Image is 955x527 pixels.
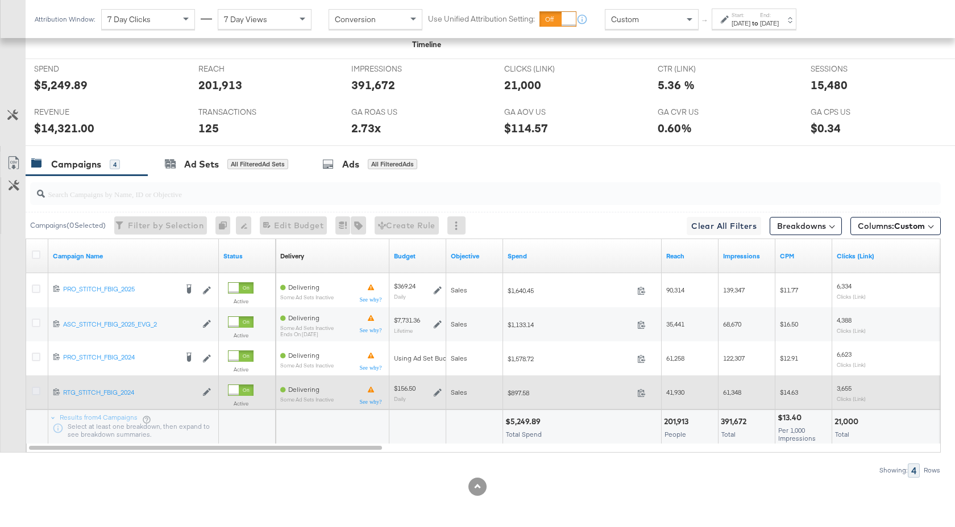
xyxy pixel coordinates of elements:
a: ASC_STITCH_FBIG_2025_EVG_2 [63,320,197,329]
a: The average cost you've paid to have 1,000 impressions of your ad. [780,252,828,261]
span: $14.63 [780,388,798,396]
span: $11.77 [780,286,798,294]
div: 21,000 [504,77,541,93]
span: Conversion [335,14,376,24]
span: Sales [451,286,467,294]
a: The number of people your ad was served to. [666,252,714,261]
button: Clear All Filters [687,217,761,235]
span: Total [835,430,849,438]
label: Active [228,366,254,373]
div: Campaigns [51,158,101,171]
a: PRO_STITCH_FBIG_2024 [63,353,177,364]
span: IMPRESSIONS [351,64,437,74]
span: SPEND [34,64,119,74]
span: Clear All Filters [691,219,757,233]
span: Custom [894,221,925,231]
span: 41,930 [666,388,684,396]
a: The maximum amount you're willing to spend on your ads, on average each day or over the lifetime ... [394,252,442,261]
span: Delivering [288,283,319,291]
div: 0 [215,216,236,235]
div: 391,672 [721,416,750,427]
div: ASC_STITCH_FBIG_2025_EVG_2 [63,320,197,329]
span: Per 1,000 Impressions [778,426,816,442]
a: The number of times your ad was served. On mobile apps an ad is counted as served the first time ... [723,252,771,261]
span: GA CPS US [811,107,896,118]
div: 201,913 [198,77,242,93]
div: 4 [110,160,120,170]
div: 4 [908,463,920,478]
div: Using Ad Set Budget [394,354,457,363]
div: Ad Sets [184,158,219,171]
span: 35,441 [666,320,684,328]
div: Showing: [879,466,908,474]
label: Use Unified Attribution Setting: [428,14,535,24]
span: $1,578.72 [508,354,633,363]
span: Total Spend [506,430,542,438]
span: Delivering [288,351,319,359]
span: GA CVR US [658,107,743,118]
a: Reflects the ability of your Ad Campaign to achieve delivery based on ad states, schedule and bud... [280,252,304,261]
a: Your campaign's objective. [451,252,499,261]
div: [DATE] [732,19,750,28]
div: $5,249.89 [505,416,544,427]
span: 122,307 [723,354,745,362]
span: Delivering [288,313,319,322]
span: TRANSACTIONS [198,107,284,118]
div: 21,000 [834,416,862,427]
span: GA ROAS US [351,107,437,118]
span: 61,258 [666,354,684,362]
sub: Clicks (Link) [837,395,866,402]
label: End: [760,11,779,19]
sub: Clicks (Link) [837,361,866,368]
span: Sales [451,388,467,396]
div: 15,480 [811,77,848,93]
div: $13.40 [778,412,805,423]
div: 201,913 [664,416,692,427]
span: CTR (LINK) [658,64,743,74]
span: Columns: [858,220,925,232]
sub: Daily [394,395,406,402]
div: Ads [342,158,359,171]
div: $14,321.00 [34,120,94,136]
span: 3,655 [837,384,852,392]
span: 7 Day Views [224,14,267,24]
span: $1,640.45 [508,286,633,295]
span: REACH [198,64,284,74]
a: Your campaign name. [53,252,214,261]
sub: Daily [394,293,406,300]
button: Columns:Custom [850,217,941,235]
div: PRO_STITCH_FBIG_2024 [63,353,177,362]
span: 6,623 [837,350,852,358]
label: Active [228,400,254,407]
div: 125 [198,120,219,136]
span: ↑ [700,19,711,23]
a: The number of clicks on links appearing on your ad or Page that direct people to your sites off F... [837,252,941,261]
span: 61,348 [723,388,741,396]
label: Active [228,298,254,305]
div: PRO_STITCH_FBIG_2025 [63,285,177,294]
sub: Some Ad Sets Inactive [280,362,334,369]
div: RTG_STITCH_FBIG_2024 [63,388,197,397]
span: 139,347 [723,286,745,294]
div: 0.60% [658,120,692,136]
span: Custom [611,14,639,24]
span: 6,334 [837,282,852,290]
label: Start: [732,11,750,19]
div: Delivery [280,252,304,261]
span: $12.91 [780,354,798,362]
span: 7 Day Clicks [107,14,151,24]
div: $0.34 [811,120,841,136]
sub: ends on [DATE] [280,331,334,337]
div: 391,672 [351,77,395,93]
button: Breakdowns [770,217,842,235]
span: SESSIONS [811,64,896,74]
div: 2.73x [351,120,381,136]
span: 68,670 [723,320,741,328]
span: People [665,430,686,438]
span: Sales [451,320,467,328]
span: $16.50 [780,320,798,328]
span: Total [721,430,736,438]
span: $1,133.14 [508,320,633,329]
div: $369.24 [394,282,416,291]
span: GA AOV US [504,107,589,118]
